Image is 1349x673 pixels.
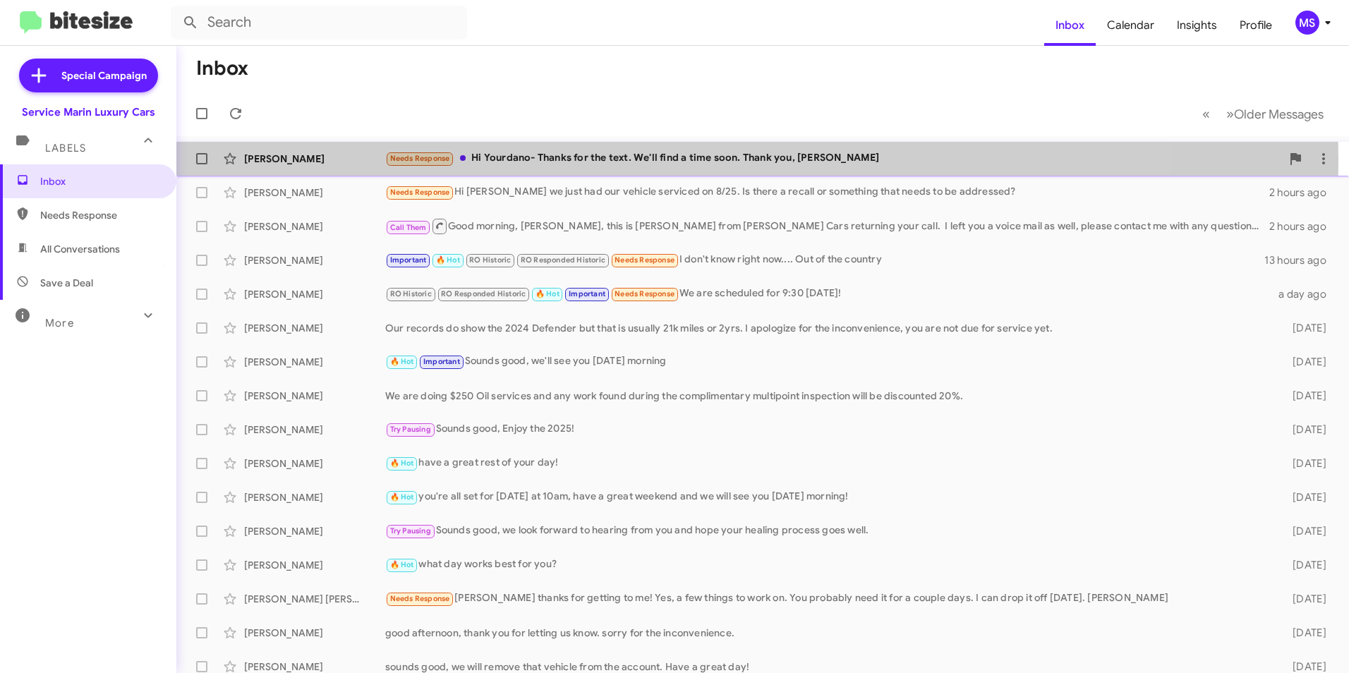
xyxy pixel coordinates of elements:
[1270,389,1338,403] div: [DATE]
[1270,490,1338,504] div: [DATE]
[390,289,432,298] span: RO Historic
[1270,287,1338,301] div: a day ago
[244,287,385,301] div: [PERSON_NAME]
[1166,5,1228,46] a: Insights
[385,489,1270,505] div: you're all set for [DATE] at 10am, have a great weekend and we will see you [DATE] morning!
[390,357,414,366] span: 🔥 Hot
[1096,5,1166,46] a: Calendar
[1270,355,1338,369] div: [DATE]
[1044,5,1096,46] a: Inbox
[244,456,385,471] div: [PERSON_NAME]
[1202,105,1210,123] span: «
[615,255,674,265] span: Needs Response
[1218,99,1332,128] button: Next
[436,255,460,265] span: 🔥 Hot
[569,289,605,298] span: Important
[1269,186,1338,200] div: 2 hours ago
[1264,253,1338,267] div: 13 hours ago
[385,184,1269,200] div: Hi [PERSON_NAME] we just had our vehicle serviced on 8/25. Is there a recall or something that ne...
[385,150,1281,166] div: Hi Yourdano- Thanks for the text. We'll find a time soon. Thank you, [PERSON_NAME]
[385,217,1269,235] div: Good morning, [PERSON_NAME], this is [PERSON_NAME] from [PERSON_NAME] Cars returning your call. I...
[390,492,414,502] span: 🔥 Hot
[385,557,1270,573] div: what day works best for you?
[1270,524,1338,538] div: [DATE]
[615,289,674,298] span: Needs Response
[423,357,460,366] span: Important
[244,490,385,504] div: [PERSON_NAME]
[244,355,385,369] div: [PERSON_NAME]
[390,560,414,569] span: 🔥 Hot
[244,321,385,335] div: [PERSON_NAME]
[390,459,414,468] span: 🔥 Hot
[19,59,158,92] a: Special Campaign
[469,255,511,265] span: RO Historic
[1194,99,1332,128] nav: Page navigation example
[390,223,427,232] span: Call Them
[390,154,450,163] span: Needs Response
[196,57,248,80] h1: Inbox
[385,389,1270,403] div: We are doing $250 Oil services and any work found during the complimentary multipoint inspection ...
[1194,99,1218,128] button: Previous
[244,152,385,166] div: [PERSON_NAME]
[61,68,147,83] span: Special Campaign
[1226,105,1234,123] span: »
[390,255,427,265] span: Important
[244,592,385,606] div: [PERSON_NAME] [PERSON_NAME]
[40,208,160,222] span: Needs Response
[22,105,155,119] div: Service Marin Luxury Cars
[244,253,385,267] div: [PERSON_NAME]
[1269,219,1338,234] div: 2 hours ago
[1270,423,1338,437] div: [DATE]
[40,276,93,290] span: Save a Deal
[385,455,1270,471] div: have a great rest of your day!
[390,594,450,603] span: Needs Response
[536,289,559,298] span: 🔥 Hot
[385,590,1270,607] div: [PERSON_NAME] thanks for getting to me! Yes, a few things to work on. You probably need it for a ...
[385,626,1270,640] div: good afternoon, thank you for letting us know. sorry for the inconvenience.
[45,142,86,154] span: Labels
[1270,626,1338,640] div: [DATE]
[244,423,385,437] div: [PERSON_NAME]
[390,526,431,535] span: Try Pausing
[171,6,467,40] input: Search
[1295,11,1319,35] div: MS
[385,421,1270,437] div: Sounds good, Enjoy the 2025!
[45,317,74,329] span: More
[385,523,1270,539] div: Sounds good, we look forward to hearing from you and hope your healing process goes well.
[1283,11,1333,35] button: MS
[390,425,431,434] span: Try Pausing
[385,252,1264,268] div: I don't know right now.... Out of the country
[1270,321,1338,335] div: [DATE]
[385,286,1270,302] div: We are scheduled for 9:30 [DATE]!
[385,353,1270,370] div: Sounds good, we'll see you [DATE] morning
[1270,558,1338,572] div: [DATE]
[441,289,526,298] span: RO Responded Historic
[244,558,385,572] div: [PERSON_NAME]
[244,626,385,640] div: [PERSON_NAME]
[385,321,1270,335] div: Our records do show the 2024 Defender but that is usually 21k miles or 2yrs. I apologize for the ...
[521,255,605,265] span: RO Responded Historic
[244,219,385,234] div: [PERSON_NAME]
[1270,456,1338,471] div: [DATE]
[40,242,120,256] span: All Conversations
[1234,107,1324,122] span: Older Messages
[390,188,450,197] span: Needs Response
[244,389,385,403] div: [PERSON_NAME]
[244,524,385,538] div: [PERSON_NAME]
[1270,592,1338,606] div: [DATE]
[1228,5,1283,46] a: Profile
[244,186,385,200] div: [PERSON_NAME]
[40,174,160,188] span: Inbox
